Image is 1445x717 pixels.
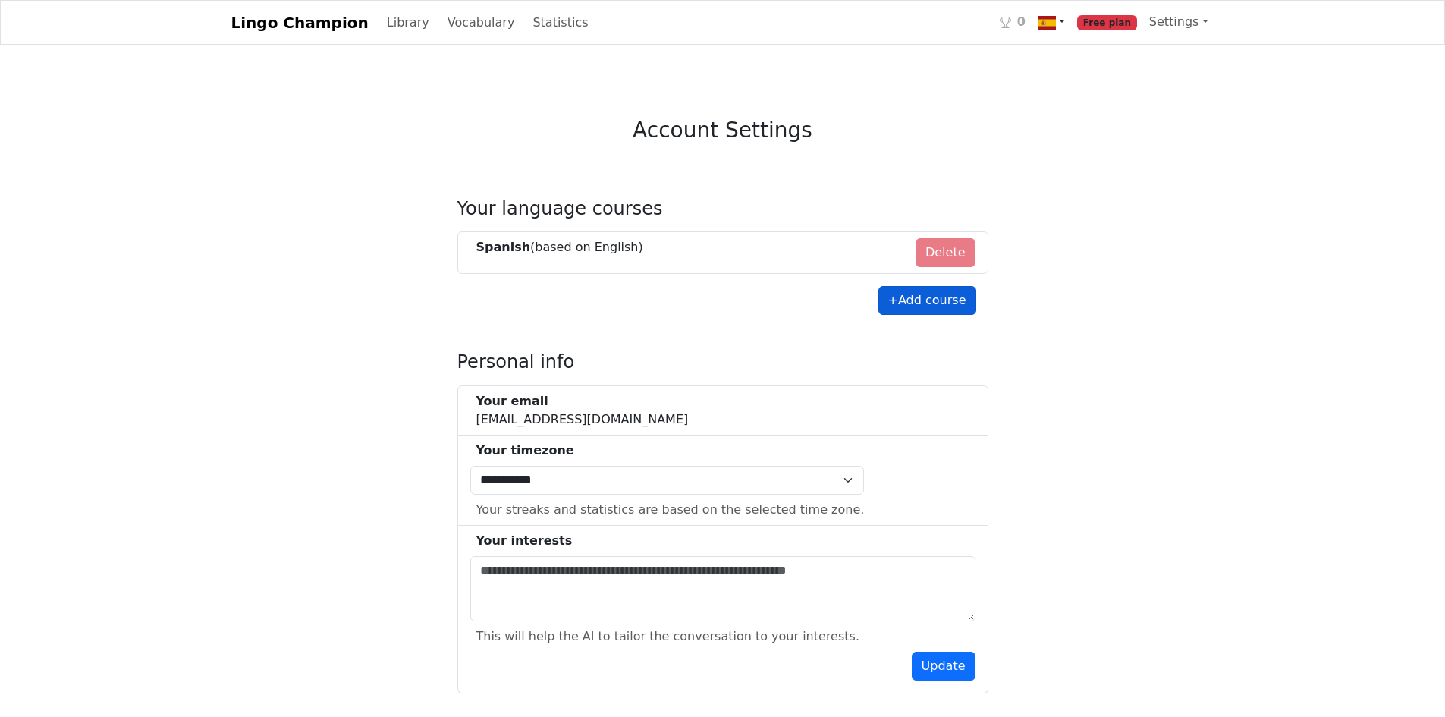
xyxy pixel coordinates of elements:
div: Your interests [476,532,975,550]
a: Lingo Champion [231,8,369,38]
strong: Spanish [476,240,531,254]
span: 0 [1017,13,1026,31]
div: Your email [476,392,689,410]
select: Select Time Zone [470,466,865,495]
div: (based on English ) [476,238,643,256]
button: Update [912,652,975,681]
a: Vocabulary [441,8,521,38]
a: Library [381,8,435,38]
div: Your streaks and statistics are based on the selected time zone. [476,501,865,519]
div: [EMAIL_ADDRESS][DOMAIN_NAME] [476,392,689,429]
h4: Personal info [457,351,988,373]
div: This will help the AI to tailor the conversation to your interests. [476,627,859,646]
div: Your timezone [476,442,865,460]
button: +Add course [878,286,976,315]
a: Free plan [1071,7,1143,38]
a: Statistics [526,8,594,38]
a: Settings [1143,7,1214,37]
img: es.svg [1038,14,1056,32]
h4: Your language courses [457,198,988,220]
span: Free plan [1077,15,1137,30]
a: 0 [994,7,1032,38]
h3: Account Settings [633,118,812,143]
